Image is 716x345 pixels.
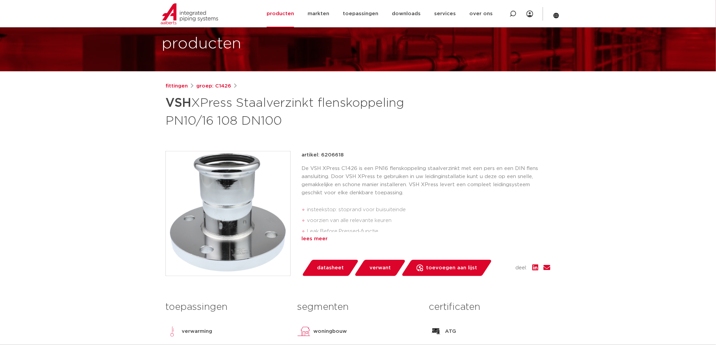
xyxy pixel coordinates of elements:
[301,151,344,159] p: artikel: 6206618
[182,327,212,336] p: verwarming
[165,325,179,338] img: verwarming
[429,325,443,338] img: ATG
[307,215,551,226] li: voorzien van alle relevante keuren
[165,300,287,314] h3: toepassingen
[317,263,344,273] span: datasheet
[445,327,456,336] p: ATG
[165,97,191,109] strong: VSH
[301,260,359,276] a: datasheet
[307,204,551,215] li: insteekstop: stoprand voor buisuiteinde
[301,165,551,197] p: De VSH XPress C1426 is een PN16 flenskoppeling staalverzinkt met een pers en een DIN flens aanslu...
[165,82,188,90] a: fittingen
[165,93,420,129] h1: XPress Staalverzinkt flenskoppeling PN10/16 108 DN100
[370,263,391,273] span: verwant
[354,260,406,276] a: verwant
[162,33,241,55] h1: producten
[313,327,347,336] p: woningbouw
[301,235,551,243] div: lees meer
[166,151,290,276] img: Product Image for VSH XPress Staalverzinkt flenskoppeling PN10/16 108 DN100
[297,325,311,338] img: woningbouw
[429,300,551,314] h3: certificaten
[307,226,551,237] li: Leak Before Pressed-functie
[196,82,231,90] a: groep: C1426
[426,263,477,273] span: toevoegen aan lijst
[297,300,419,314] h3: segmenten
[515,264,527,272] span: deel:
